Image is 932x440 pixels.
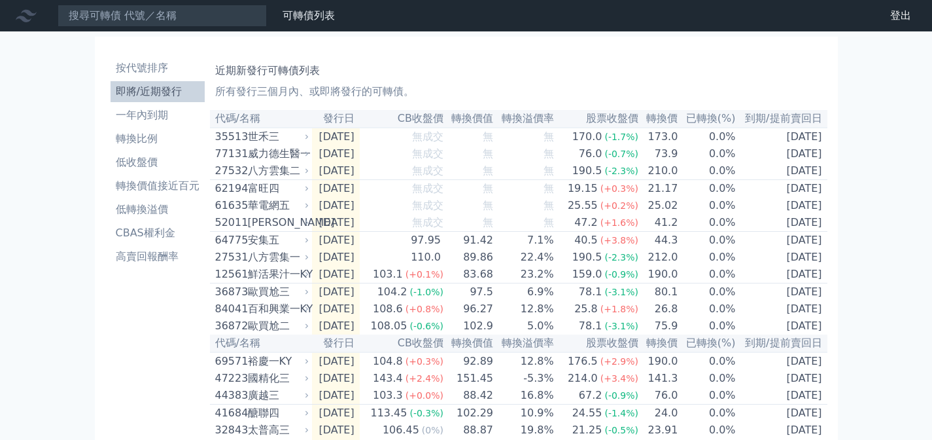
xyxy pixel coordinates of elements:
div: 鮮活果汁一KY [248,266,307,282]
td: 25.02 [639,197,678,214]
td: 26.8 [639,301,678,318]
td: [DATE] [312,422,360,439]
div: 176.5 [565,354,600,369]
div: 84041 [215,301,245,317]
span: 無 [483,164,493,177]
div: 25.55 [565,198,600,213]
a: 一年內到期 [111,105,205,126]
div: 52011 [215,215,245,230]
td: 0.0% [678,422,736,439]
th: 轉換價值 [444,335,494,352]
div: [PERSON_NAME] [248,215,307,230]
div: 78.1 [576,284,605,300]
td: [DATE] [736,197,827,214]
li: 一年內到期 [111,107,205,123]
div: 69571 [215,354,245,369]
td: 0.0% [678,232,736,249]
li: 高賣回報酬率 [111,249,205,265]
span: (-0.7%) [604,149,638,159]
td: 97.5 [444,284,494,301]
span: (+2.9%) [600,356,638,367]
span: (-0.5%) [604,425,638,435]
div: 190.5 [570,249,605,265]
span: (-1.7%) [604,132,638,142]
div: 華電網五 [248,198,307,213]
th: 代碼/名稱 [210,110,312,128]
th: 股票收盤價 [555,335,639,352]
span: 無成交 [412,216,443,229]
td: [DATE] [736,162,827,180]
span: (-3.1%) [604,287,638,297]
div: 159.0 [570,266,605,282]
div: 40.5 [572,232,600,248]
div: 醣聯四 [248,405,307,421]
div: 12561 [215,266,245,282]
li: 即將/近期發行 [111,84,205,100]
div: 67.2 [576,388,605,403]
div: 35513 [215,129,245,145]
div: 36872 [215,318,245,334]
span: 無成交 [412,130,443,143]
a: 按代號排序 [111,58,205,79]
span: 無 [544,199,554,211]
div: 61635 [215,198,245,213]
div: 143.4 [370,371,406,386]
span: (-0.6%) [409,321,443,331]
td: [DATE] [312,197,360,214]
div: 八方雲集一 [248,249,307,265]
a: 轉換比例 [111,128,205,149]
td: [DATE] [736,214,827,232]
td: [DATE] [736,266,827,284]
td: [DATE] [312,266,360,284]
td: 23.2% [494,266,555,284]
span: (-0.3%) [409,408,443,418]
div: 78.1 [576,318,605,334]
td: 7.1% [494,232,555,249]
td: [DATE] [736,352,827,370]
th: CB收盤價 [360,110,444,128]
td: 23.91 [639,422,678,439]
td: 12.8% [494,352,555,370]
th: 轉換溢價率 [494,110,555,128]
td: [DATE] [312,284,360,301]
div: 32843 [215,422,245,438]
li: 按代號排序 [111,60,205,76]
div: 威力德生醫一 [248,146,307,162]
td: 0.0% [678,318,736,335]
th: 已轉換(%) [678,335,736,352]
td: 0.0% [678,284,736,301]
div: 19.15 [565,181,600,196]
div: 歐買尬三 [248,284,307,300]
span: (-3.1%) [604,321,638,331]
td: 151.45 [444,370,494,387]
th: 轉換價值 [444,110,494,128]
td: [DATE] [312,318,360,335]
div: 44383 [215,388,245,403]
span: 無成交 [412,164,443,177]
td: 88.87 [444,422,494,439]
span: 無 [483,130,493,143]
td: [DATE] [736,422,827,439]
td: 0.0% [678,370,736,387]
div: 太普高三 [248,422,307,438]
span: (-2.3%) [604,252,638,263]
td: [DATE] [736,405,827,422]
td: 0.0% [678,162,736,180]
p: 所有發行三個月內、或即將發行的可轉債。 [215,84,822,100]
td: [DATE] [736,180,827,198]
div: 21.25 [570,422,605,438]
td: 75.9 [639,318,678,335]
span: 無 [483,199,493,211]
td: 190.0 [639,352,678,370]
div: 214.0 [565,371,600,386]
a: 低收盤價 [111,152,205,173]
div: 27531 [215,249,245,265]
div: 170.0 [570,129,605,145]
th: 發行日 [312,335,360,352]
div: 裕慶一KY [248,354,307,369]
span: 無成交 [412,147,443,160]
div: 歐買尬二 [248,318,307,334]
td: 24.0 [639,405,678,422]
div: 世禾三 [248,129,307,145]
div: 25.8 [572,301,600,317]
